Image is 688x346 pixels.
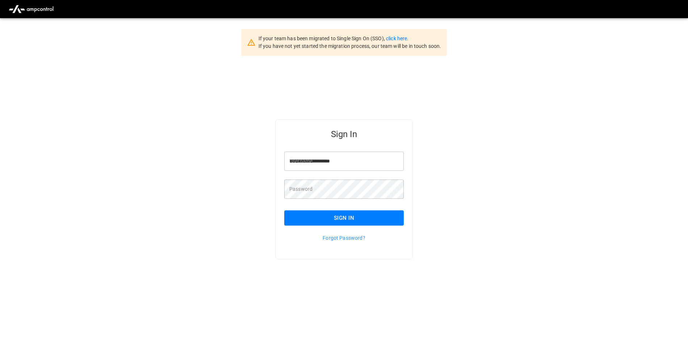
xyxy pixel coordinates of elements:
[386,36,408,41] a: click here.
[284,128,404,140] h5: Sign In
[259,43,441,49] span: If you have not yet started the migration process, our team will be in touch soon.
[259,36,386,41] span: If your team has been migrated to Single Sign On (SSO),
[284,210,404,226] button: Sign In
[284,234,404,242] p: Forgot Password?
[6,2,56,16] img: ampcontrol.io logo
